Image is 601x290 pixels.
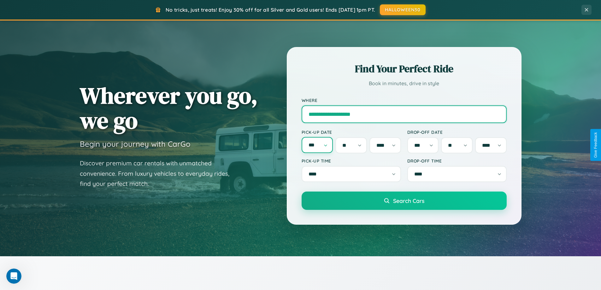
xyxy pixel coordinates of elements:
[302,79,507,88] p: Book in minutes, drive in style
[302,62,507,76] h2: Find Your Perfect Ride
[302,192,507,210] button: Search Cars
[593,132,598,158] div: Give Feedback
[380,4,426,15] button: HALLOWEEN30
[166,7,375,13] span: No tricks, just treats! Enjoy 30% off for all Silver and Gold users! Ends [DATE] 1pm PT.
[80,139,191,149] h3: Begin your journey with CarGo
[302,158,401,163] label: Pick-up Time
[302,129,401,135] label: Pick-up Date
[80,83,258,133] h1: Wherever you go, we go
[407,129,507,135] label: Drop-off Date
[407,158,507,163] label: Drop-off Time
[80,158,238,189] p: Discover premium car rentals with unmatched convenience. From luxury vehicles to everyday rides, ...
[302,98,507,103] label: Where
[6,269,21,284] iframe: Intercom live chat
[393,197,424,204] span: Search Cars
